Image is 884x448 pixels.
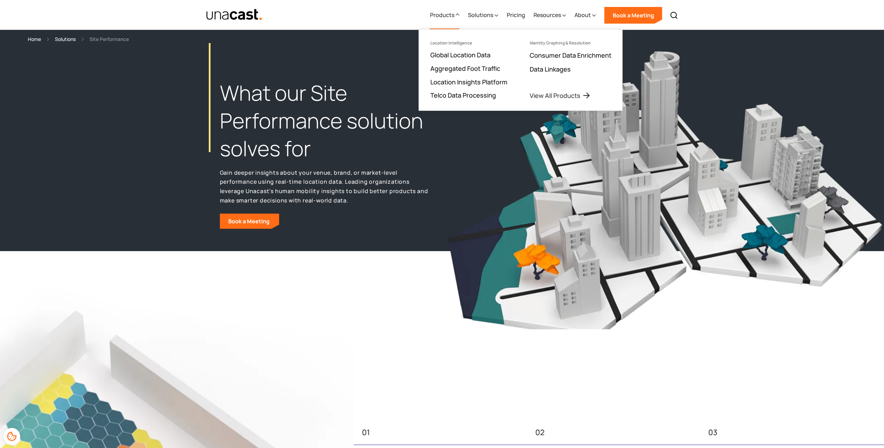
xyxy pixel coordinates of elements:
[430,11,454,19] div: Products
[90,35,129,43] div: Site Performance
[430,41,472,45] div: Location Intelligence
[529,41,590,45] div: Identity Graphing & Resolution
[670,11,678,19] img: Search icon
[28,35,41,43] a: Home
[430,1,459,30] div: Products
[533,11,561,19] div: Resources
[430,91,496,99] a: Telco Data Processing
[529,51,611,59] a: Consumer Data Enrichment
[529,65,570,73] a: Data Linkages
[206,9,263,21] a: home
[206,9,263,21] img: Unacast text logo
[430,51,490,59] a: Global Location Data
[55,35,76,43] a: Solutions
[362,426,518,439] div: 01
[604,7,662,24] a: Book a Meeting
[220,214,279,229] a: Book a Meeting
[468,1,498,30] div: Solutions
[574,1,596,30] div: About
[506,1,525,30] a: Pricing
[430,64,500,73] a: Aggregated Foot Traffic
[529,91,590,100] a: View All Products
[468,11,493,19] div: Solutions
[708,426,865,439] div: 03
[574,11,590,19] div: About
[430,78,507,86] a: Location Insights Platform
[220,168,428,205] p: Gain deeper insights about your venue, brand, or market-level performance using real-time locatio...
[419,29,622,111] nav: Products
[3,428,20,445] div: Cookie Preferences
[220,79,428,162] h1: What our Site Performance solution solves for
[535,426,691,439] div: 02
[533,1,566,30] div: Resources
